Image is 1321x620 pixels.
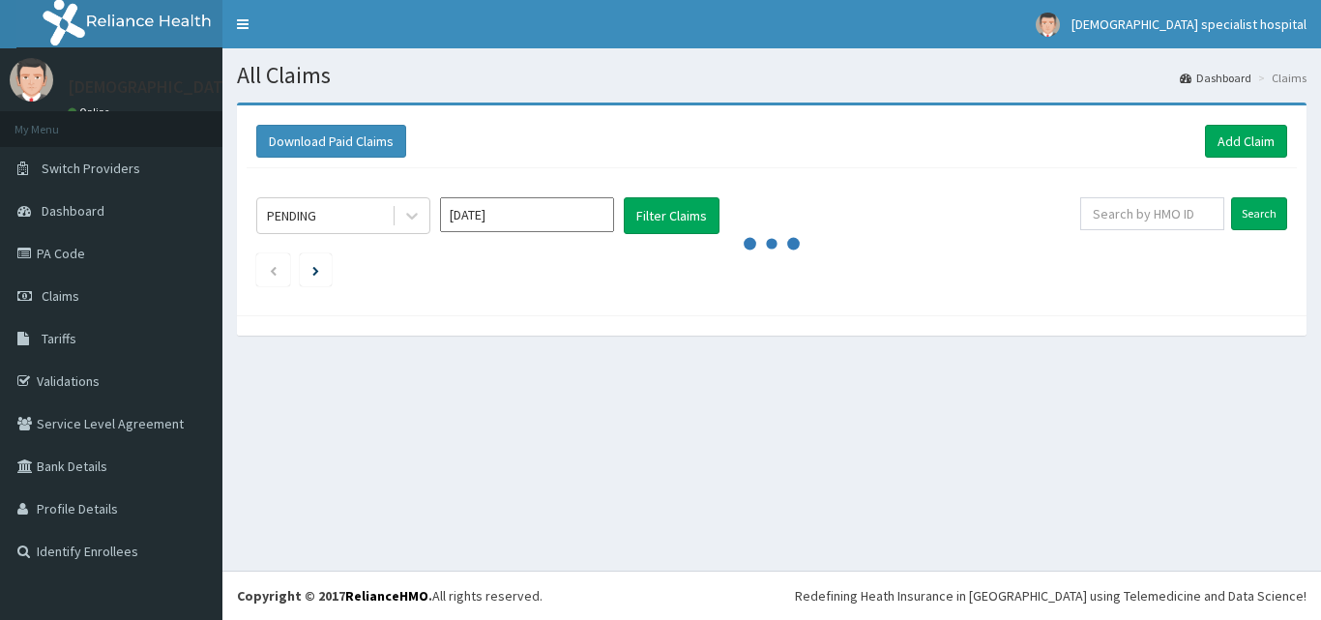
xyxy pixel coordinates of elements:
[1253,70,1306,86] li: Claims
[42,330,76,347] span: Tariffs
[345,587,428,605] a: RelianceHMO
[42,160,140,177] span: Switch Providers
[743,215,801,273] svg: audio-loading
[1036,13,1060,37] img: User Image
[795,586,1306,605] div: Redefining Heath Insurance in [GEOGRAPHIC_DATA] using Telemedicine and Data Science!
[269,261,278,279] a: Previous page
[10,58,53,102] img: User Image
[68,78,381,96] p: [DEMOGRAPHIC_DATA] specialist hospital
[440,197,614,232] input: Select Month and Year
[267,206,316,225] div: PENDING
[68,105,114,119] a: Online
[1205,125,1287,158] a: Add Claim
[256,125,406,158] button: Download Paid Claims
[222,571,1321,620] footer: All rights reserved.
[42,202,104,220] span: Dashboard
[1071,15,1306,33] span: [DEMOGRAPHIC_DATA] specialist hospital
[237,587,432,605] strong: Copyright © 2017 .
[237,63,1306,88] h1: All Claims
[1180,70,1251,86] a: Dashboard
[624,197,719,234] button: Filter Claims
[312,261,319,279] a: Next page
[1231,197,1287,230] input: Search
[42,287,79,305] span: Claims
[1080,197,1224,230] input: Search by HMO ID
